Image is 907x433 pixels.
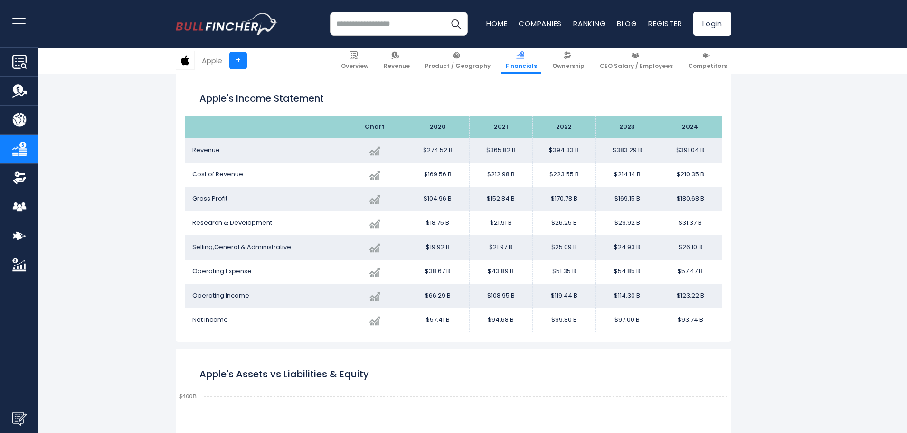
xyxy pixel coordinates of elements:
td: $365.82 B [469,138,532,163]
td: $223.55 B [532,163,595,187]
span: Revenue [192,145,220,154]
span: Cost of Revenue [192,170,243,179]
td: $169.15 B [595,187,659,211]
h1: Apple's Income Statement [199,91,708,106]
a: Revenue [379,48,414,74]
th: 2023 [595,116,659,138]
text: $400B [179,393,197,400]
span: Product / Geography [425,62,491,70]
a: Login [693,12,731,36]
td: $43.89 B [469,260,532,284]
td: $31.37 B [659,211,722,235]
td: $169.56 B [406,163,469,187]
tspan: Apple's Assets vs Liabilities & Equity [199,367,369,381]
td: $170.78 B [532,187,595,211]
a: Ownership [548,48,589,74]
td: $214.14 B [595,163,659,187]
td: $180.68 B [659,187,722,211]
span: Ownership [552,62,585,70]
span: Gross Profit [192,194,227,203]
a: CEO Salary / Employees [595,48,677,74]
td: $57.41 B [406,308,469,332]
td: $394.33 B [532,138,595,163]
td: $18.75 B [406,211,469,235]
span: Revenue [384,62,410,70]
td: $212.98 B [469,163,532,187]
text: Cash & Short Term Investments $65.17 B [294,418,375,431]
td: $274.52 B [406,138,469,163]
span: Financials [506,62,537,70]
td: $108.95 B [469,284,532,308]
a: Competitors [684,48,731,74]
span: CEO Salary / Employees [600,62,673,70]
td: $57.47 B [659,260,722,284]
td: $210.35 B [659,163,722,187]
button: Search [444,12,468,36]
div: Apple [202,55,222,66]
td: $26.10 B [659,235,722,260]
td: $38.67 B [406,260,469,284]
td: $25.09 B [532,235,595,260]
img: bullfincher logo [176,13,278,35]
td: $29.92 B [595,211,659,235]
td: $391.04 B [659,138,722,163]
a: Go to homepage [176,13,278,35]
td: $114.30 B [595,284,659,308]
td: $123.22 B [659,284,722,308]
a: Overview [337,48,373,74]
img: Ownership [12,171,27,185]
span: Operating Expense [192,267,252,276]
a: Companies [519,19,562,29]
span: Research & Development [192,218,272,227]
a: Home [486,19,507,29]
td: $54.85 B [595,260,659,284]
th: 2021 [469,116,532,138]
td: $19.92 B [406,235,469,260]
td: $383.29 B [595,138,659,163]
td: $94.68 B [469,308,532,332]
td: $93.74 B [659,308,722,332]
td: $51.35 B [532,260,595,284]
a: Ranking [573,19,605,29]
span: Selling,General & Administrative [192,242,291,251]
td: $24.93 B [595,235,659,260]
img: AAPL logo [176,51,194,69]
a: Blog [617,19,637,29]
td: $21.97 B [469,235,532,260]
td: $21.91 B [469,211,532,235]
span: Overview [341,62,368,70]
th: 2024 [659,116,722,138]
td: $152.84 B [469,187,532,211]
text: Total Equity $56.95 B [581,416,611,429]
td: $66.29 B [406,284,469,308]
span: Operating Income [192,291,249,300]
td: $26.25 B [532,211,595,235]
a: Product / Geography [421,48,495,74]
span: Net Income [192,315,228,324]
a: Financials [501,48,541,74]
a: Register [648,19,682,29]
th: Chart [343,116,406,138]
td: $97.00 B [595,308,659,332]
th: 2020 [406,116,469,138]
span: Competitors [688,62,727,70]
a: + [229,52,247,69]
td: $119.44 B [532,284,595,308]
th: 2022 [532,116,595,138]
td: $99.80 B [532,308,595,332]
td: $104.96 B [406,187,469,211]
